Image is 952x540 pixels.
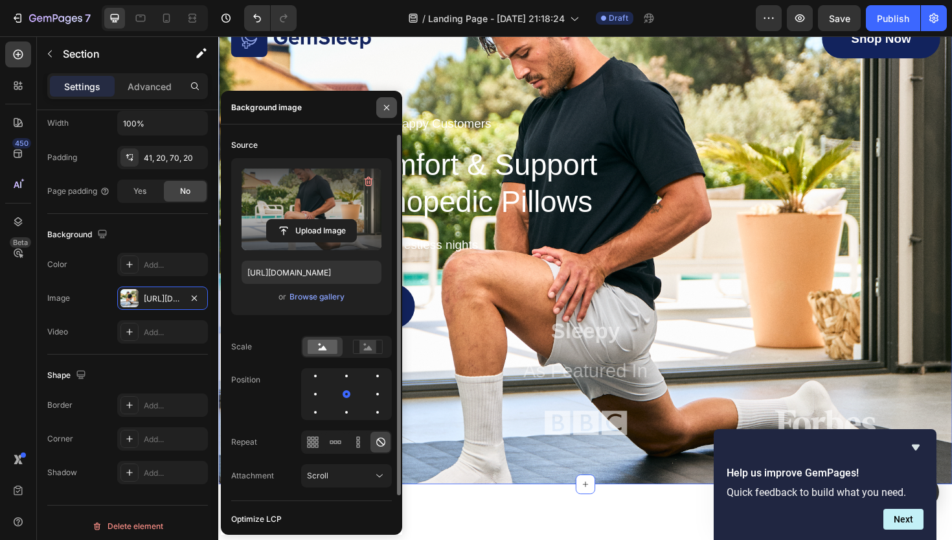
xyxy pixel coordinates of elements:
div: 41, 20, 70, 20 [144,152,205,164]
div: Help us improve GemPages! [727,440,924,530]
span: or [278,289,286,305]
div: Padding [47,152,77,163]
div: Add... [144,400,205,412]
div: Add... [144,259,205,271]
div: Attachment [231,470,274,482]
input: https://example.com/image.jpg [242,261,381,284]
div: Browse gallery [289,291,345,303]
button: Delete element [47,516,208,537]
button: Save [818,5,861,31]
img: gempages_580797829136516014-531ba6a4-a4c2-4aac-9d55-3d9ecb9419a1.png [344,390,434,430]
p: 7 [85,10,91,26]
p: Quick feedback to build what you need. [727,486,924,499]
div: Undo/Redo [244,5,297,31]
div: Shape [47,367,89,384]
p: 1500+ Happy Customers [145,84,289,100]
p: Settings [64,80,100,93]
div: Optimize LCP [231,513,282,525]
div: Beta [10,237,31,248]
div: Video [47,326,68,338]
div: Image [47,292,70,304]
div: 450 [12,138,31,148]
div: Shadow [47,467,77,478]
div: Add... [144,434,205,445]
button: 7 [5,5,96,31]
div: Background image [231,102,302,113]
div: Color [47,259,67,270]
div: Corner [47,433,73,445]
span: Draft [609,12,628,24]
span: No [180,185,190,197]
span: Save [829,13,850,24]
h1: Discover Comfort & Support with Our Orthopedic Pillows [13,116,420,196]
button: Browse gallery [289,290,345,303]
span: Yes [133,185,146,197]
div: Source [231,139,258,151]
button: Upload Image [266,219,357,242]
div: Add... [144,467,205,479]
div: Scale [231,341,252,353]
a: GET YOURS NOW [13,262,208,310]
input: Auto [118,112,207,135]
h2: Help us improve GemPages! [727,465,924,481]
div: Delete element [92,519,163,534]
button: Hide survey [908,440,924,455]
button: Next question [883,509,924,530]
p: Section [63,46,169,62]
img: gempages_580797829136516014-099c9c4d-4232-428a-a20b-3fa4486e5ff6.png [82,396,188,424]
div: Border [47,399,73,411]
div: Publish [877,12,909,25]
button: Publish [866,5,920,31]
p: As Featured In [14,342,763,368]
div: Page padding [47,185,110,197]
div: Repeat [231,436,257,448]
div: Position [231,374,260,386]
p: GET YOURS NOW [49,277,172,295]
img: gempages_580797829136516014-1ccabcac-d9be-4ab1-a003-94961ab7bc85.png [584,394,701,425]
span: Scroll [307,471,328,480]
div: Width [47,117,69,129]
span: / [422,12,425,25]
div: Add... [144,327,205,338]
div: Background [47,226,110,244]
p: Say goodbye to neck pain and restless nights [14,213,763,229]
iframe: Design area [218,36,952,540]
p: Advanced [128,80,172,93]
div: [URL][DOMAIN_NAME] [144,293,181,305]
p: Sleepy [14,298,763,327]
button: Scroll [301,464,392,487]
span: Landing Page - [DATE] 21:18:24 [428,12,565,25]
